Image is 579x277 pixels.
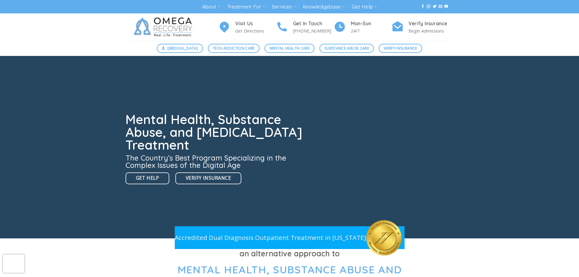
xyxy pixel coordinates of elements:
[303,1,345,12] a: Knowledgebase
[444,5,448,9] a: Follow on YouTube
[439,5,442,9] a: Send us an email
[264,44,315,53] a: Mental Health Care
[293,27,334,34] p: [PHONE_NUMBER]
[270,45,310,51] span: Mental Health Care
[235,27,276,34] p: Get Directions
[391,20,449,35] a: Verify Insurance Begin Admissions
[272,1,296,12] a: Services
[408,27,449,34] p: Begin Admissions
[186,174,231,182] span: Verify Insurance
[167,45,198,51] span: [MEDICAL_DATA]
[227,1,265,12] a: Treatment For
[136,174,159,182] span: Get Help
[157,44,203,53] a: [MEDICAL_DATA]
[325,45,369,51] span: Substance Abuse Care
[126,154,306,169] h3: The Country’s Best Program Specializing in the Complex Issues of the Digital Age
[379,44,422,53] a: Verify Insurance
[202,1,220,12] a: About
[351,20,391,28] h4: Mon-Sun
[235,20,276,28] h4: Visit Us
[276,20,334,35] a: Get In Touch [PHONE_NUMBER]
[126,113,306,151] h1: Mental Health, Substance Abuse, and [MEDICAL_DATA] Treatment
[208,44,260,53] a: Tech Addiction Care
[421,5,425,9] a: Follow on Facebook
[408,20,449,28] h4: Verify Insurance
[130,248,449,260] h3: an alternative approach to
[384,45,417,51] span: Verify Insurance
[427,5,430,9] a: Follow on Instagram
[213,45,255,51] span: Tech Addiction Care
[175,172,241,184] a: Verify Insurance
[433,5,436,9] a: Follow on Twitter
[293,20,334,28] h4: Get In Touch
[175,233,366,243] p: Accredited Dual Diagnosis Outpatient Treatment in [US_STATE]
[218,20,276,35] a: Visit Us Get Directions
[352,1,377,12] a: Get Help
[319,44,374,53] a: Substance Abuse Care
[126,172,170,184] a: Get Help
[351,27,391,34] p: 24/7
[130,13,198,41] img: Omega Recovery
